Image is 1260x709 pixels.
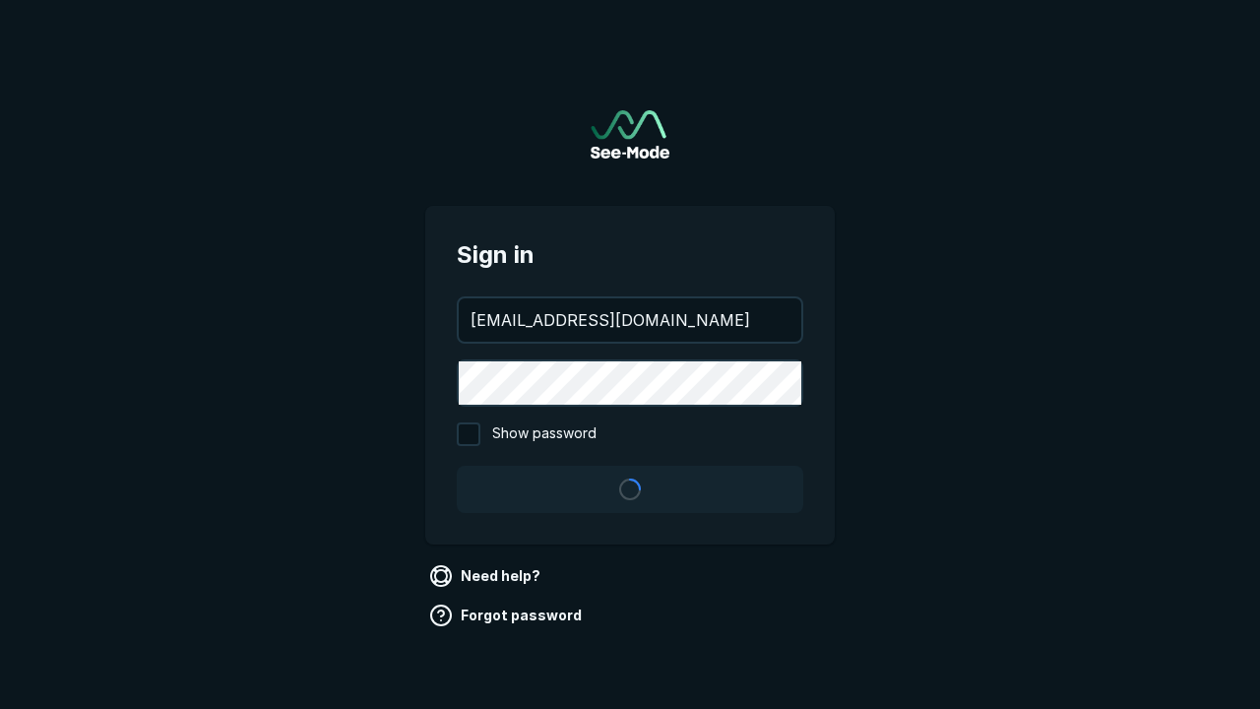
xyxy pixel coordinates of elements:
a: Need help? [425,560,548,592]
input: your@email.com [459,298,801,342]
a: Forgot password [425,600,590,631]
a: Go to sign in [591,110,669,159]
span: Sign in [457,237,803,273]
span: Show password [492,422,597,446]
img: See-Mode Logo [591,110,669,159]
